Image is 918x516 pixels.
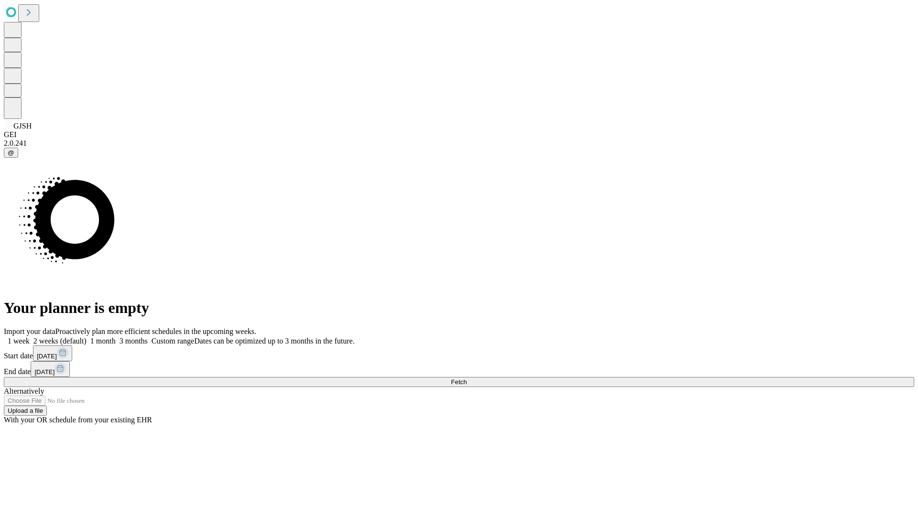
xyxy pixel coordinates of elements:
span: GJSH [13,122,32,130]
span: With your OR schedule from your existing EHR [4,416,152,424]
span: @ [8,149,14,156]
span: 1 month [90,337,116,345]
span: [DATE] [37,353,57,360]
span: [DATE] [34,368,55,376]
span: Custom range [152,337,194,345]
span: 1 week [8,337,30,345]
button: [DATE] [31,361,70,377]
span: 2 weeks (default) [33,337,87,345]
span: Dates can be optimized up to 3 months in the future. [194,337,354,345]
button: Fetch [4,377,914,387]
span: Import your data [4,327,55,335]
button: @ [4,148,18,158]
div: GEI [4,130,914,139]
div: End date [4,361,914,377]
button: [DATE] [33,345,72,361]
h1: Your planner is empty [4,299,914,317]
div: 2.0.241 [4,139,914,148]
span: Proactively plan more efficient schedules in the upcoming weeks. [55,327,256,335]
button: Upload a file [4,406,47,416]
div: Start date [4,345,914,361]
span: Alternatively [4,387,44,395]
span: 3 months [120,337,148,345]
span: Fetch [451,378,467,386]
